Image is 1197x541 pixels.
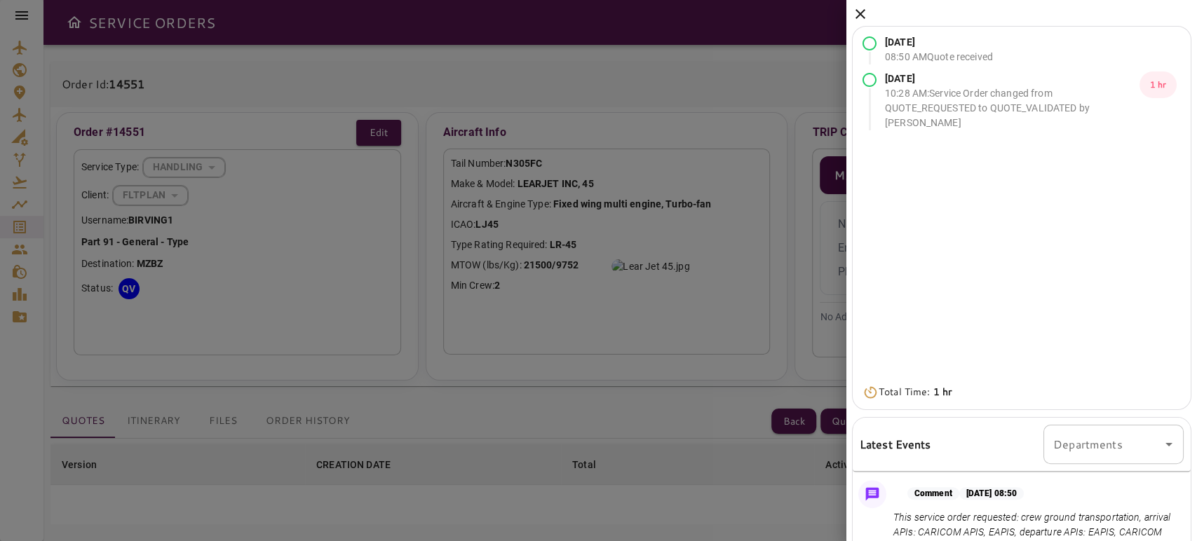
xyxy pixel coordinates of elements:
[1139,71,1177,98] p: 1 hr
[959,487,1024,500] p: [DATE] 08:50
[885,35,993,50] p: [DATE]
[885,50,993,64] p: 08:50 AM Quote received
[863,385,879,399] img: Timer Icon
[885,71,1139,86] p: [DATE]
[863,484,882,504] img: Message Icon
[1159,434,1179,454] button: Open
[885,86,1139,130] p: 10:28 AM : Service Order changed from QUOTE_REQUESTED to QUOTE_VALIDATED by [PERSON_NAME]
[907,487,959,500] p: Comment
[860,435,931,453] h6: Latest Events
[933,385,952,399] b: 1 hr
[879,385,952,399] p: Total Time:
